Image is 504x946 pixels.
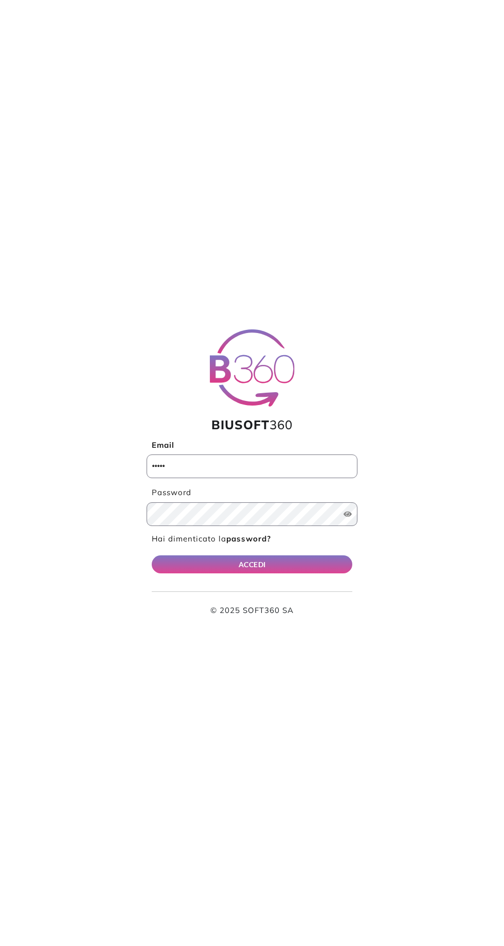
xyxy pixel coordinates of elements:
a: Hai dimenticato lapassword? [152,534,271,544]
p: © 2025 SOFT360 SA [152,605,352,617]
h1: 360 [147,417,357,432]
label: Password [147,487,357,499]
b: Email [152,440,174,450]
b: password? [226,534,271,544]
span: BIUSOFT [211,417,269,432]
button: ACCEDI [152,555,352,573]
